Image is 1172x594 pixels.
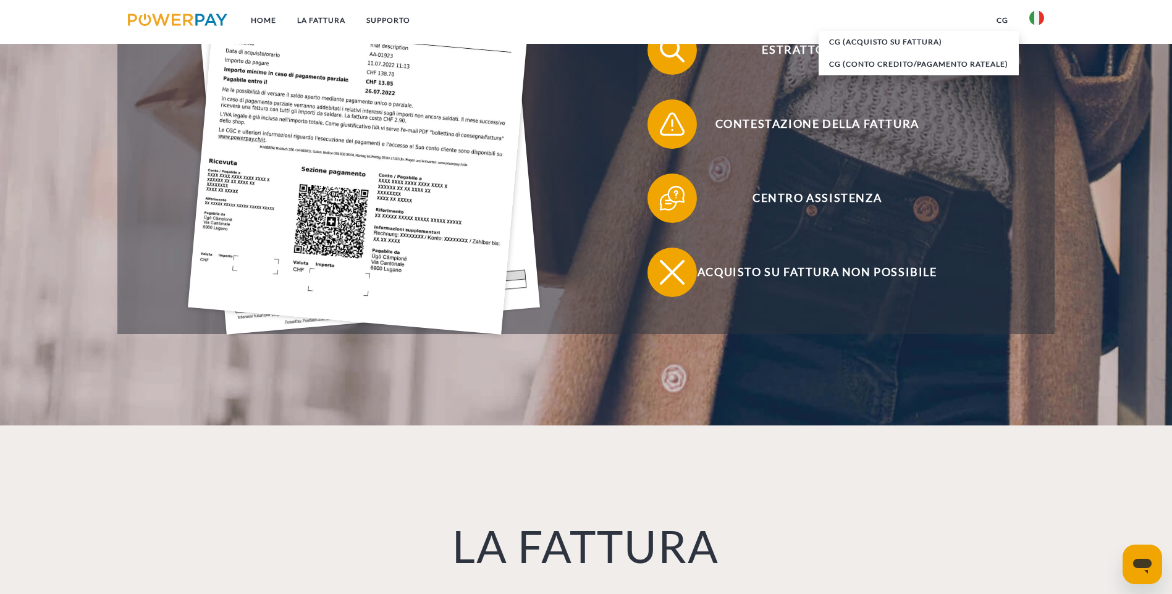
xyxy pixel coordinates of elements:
[657,35,688,65] img: qb_search.svg
[665,174,968,223] span: Centro assistenza
[665,99,968,149] span: Contestazione della fattura
[647,174,969,223] button: Centro assistenza
[657,183,688,214] img: qb_help.svg
[665,248,968,297] span: Acquisto su fattura non possibile
[819,31,1019,53] a: CG (Acquisto su fattura)
[986,9,1019,31] a: CG
[287,9,356,31] a: LA FATTURA
[128,14,227,26] img: logo-powerpay.svg
[647,25,969,75] button: Estratto conto
[240,9,287,31] a: Home
[657,257,688,288] img: qb_close.svg
[665,25,968,75] span: Estratto conto
[647,248,969,297] button: Acquisto su fattura non possibile
[819,53,1019,75] a: CG (Conto Credito/Pagamento rateale)
[647,99,969,149] button: Contestazione della fattura
[153,518,1019,574] h1: LA FATTURA
[356,9,421,31] a: Supporto
[1123,545,1162,584] iframe: Pulsante per aprire la finestra di messaggistica
[1029,10,1044,25] img: it
[657,109,688,140] img: qb_warning.svg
